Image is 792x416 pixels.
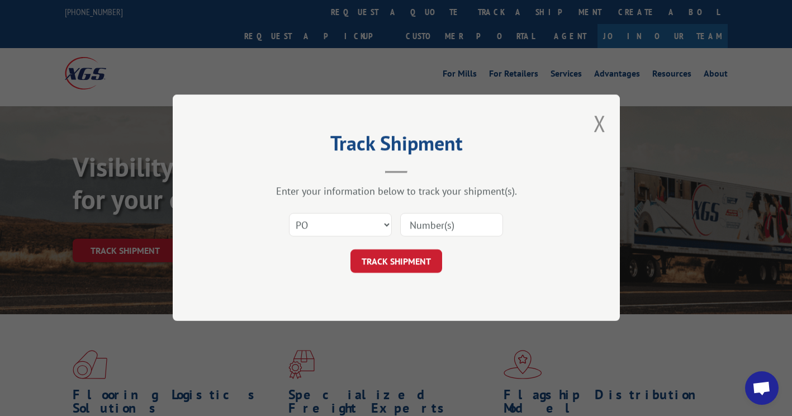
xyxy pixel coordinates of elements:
div: Open chat [745,371,779,405]
h2: Track Shipment [229,135,564,157]
div: Enter your information below to track your shipment(s). [229,185,564,198]
input: Number(s) [400,214,503,237]
button: Close modal [594,108,606,138]
button: TRACK SHIPMENT [350,250,442,273]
